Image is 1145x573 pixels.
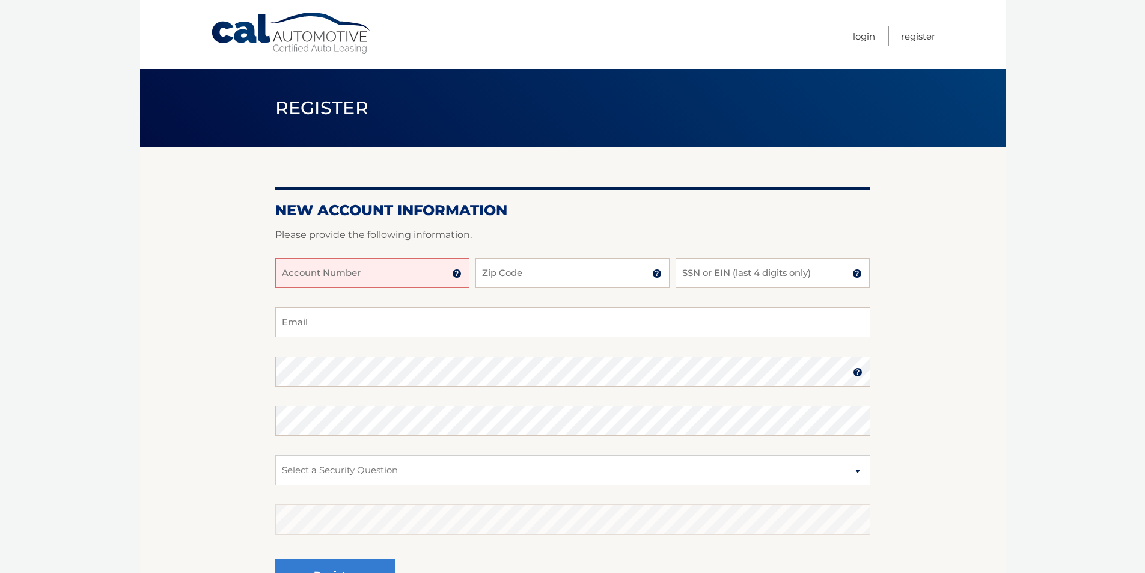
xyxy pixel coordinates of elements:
input: Zip Code [475,258,670,288]
a: Cal Automotive [210,12,373,55]
h2: New Account Information [275,201,870,219]
input: Account Number [275,258,469,288]
img: tooltip.svg [852,269,862,278]
a: Login [853,26,875,46]
a: Register [901,26,935,46]
img: tooltip.svg [853,367,863,377]
img: tooltip.svg [652,269,662,278]
span: Register [275,97,369,119]
p: Please provide the following information. [275,227,870,244]
input: Email [275,307,870,337]
input: SSN or EIN (last 4 digits only) [676,258,870,288]
img: tooltip.svg [452,269,462,278]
